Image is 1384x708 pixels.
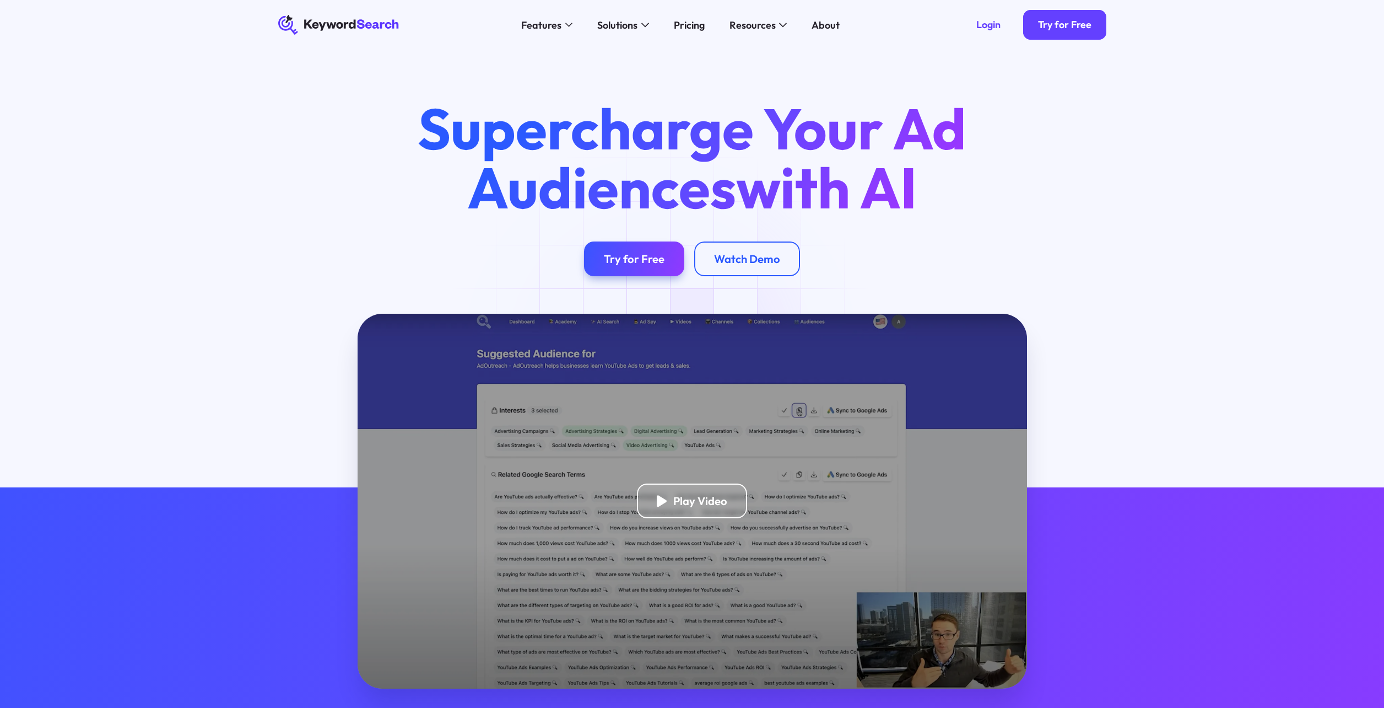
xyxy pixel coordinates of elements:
[961,10,1015,40] a: Login
[729,18,776,33] div: Resources
[1038,19,1091,31] div: Try for Free
[358,314,1027,689] a: open lightbox
[673,494,727,508] div: Play Video
[604,252,664,266] div: Try for Free
[584,242,684,276] a: Try for Free
[1023,10,1106,40] a: Try for Free
[521,18,561,33] div: Features
[597,18,637,33] div: Solutions
[674,18,705,33] div: Pricing
[976,19,1001,31] div: Login
[804,15,847,35] a: About
[812,18,840,33] div: About
[736,151,917,223] span: with AI
[666,15,712,35] a: Pricing
[394,99,990,217] h1: Supercharge Your Ad Audiences
[714,252,780,266] div: Watch Demo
